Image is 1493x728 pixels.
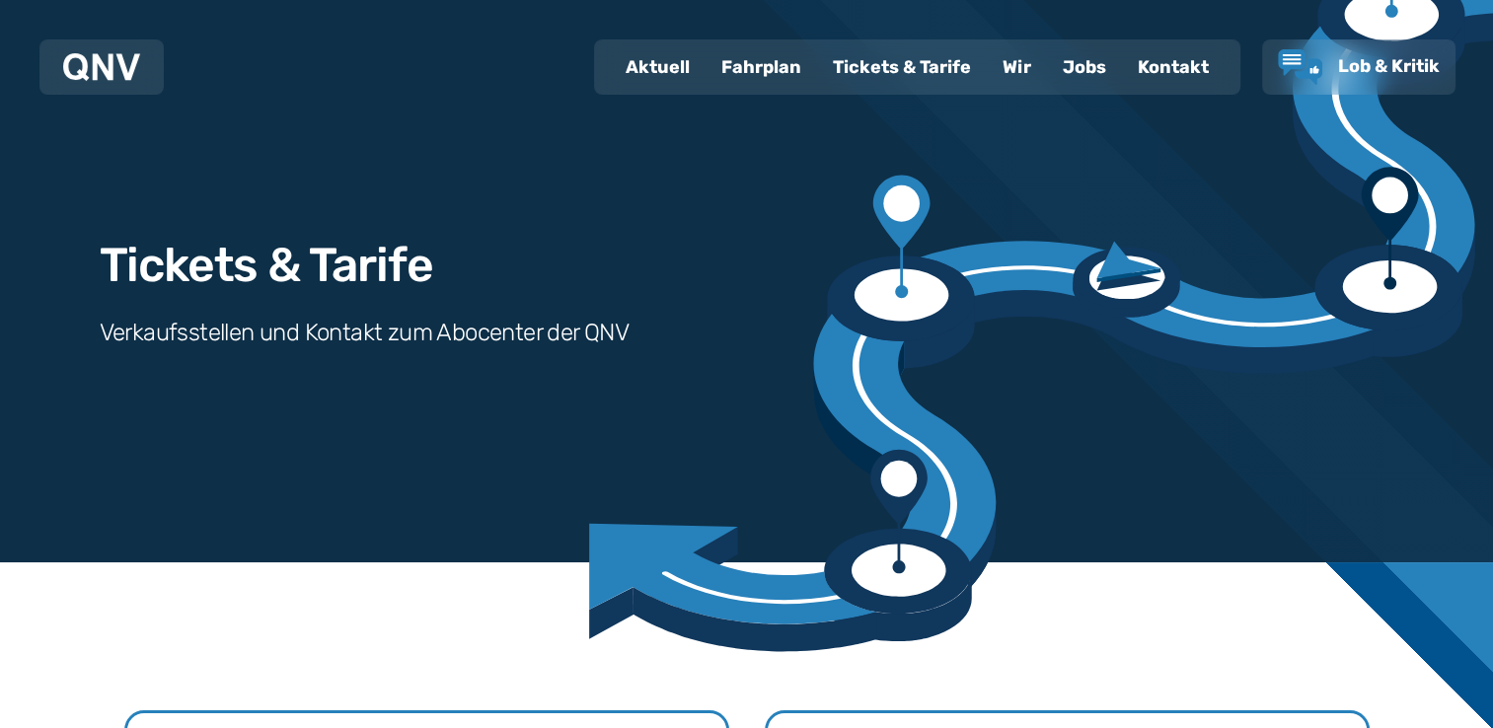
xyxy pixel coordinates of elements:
a: QNV Logo [63,47,140,87]
a: Tickets & Tarife [817,41,987,93]
a: Wir [987,41,1047,93]
h3: Verkaufsstellen und Kontakt zum Abocenter der QNV [100,317,630,348]
span: Lob & Kritik [1338,55,1440,77]
a: Lob & Kritik [1278,49,1440,85]
a: Fahrplan [706,41,817,93]
h1: Tickets & Tarife [100,242,433,289]
img: QNV Logo [63,53,140,81]
a: Aktuell [610,41,706,93]
a: Jobs [1047,41,1122,93]
a: Kontakt [1122,41,1225,93]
